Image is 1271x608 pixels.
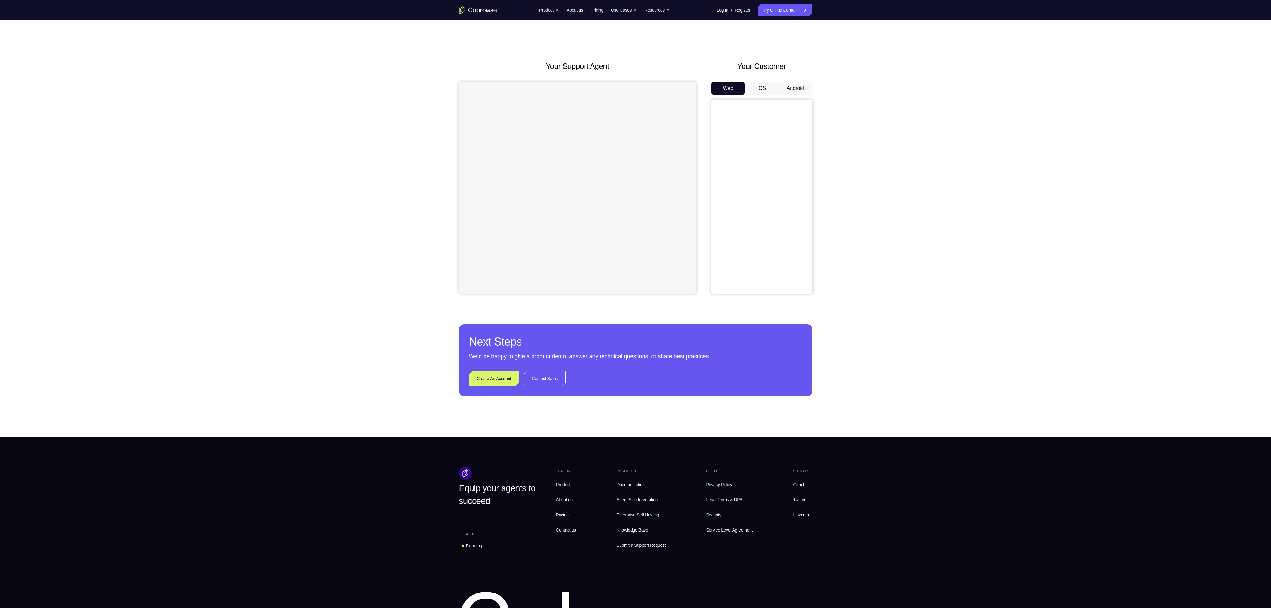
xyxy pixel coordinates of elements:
[706,526,753,534] span: Service Level Agreement
[644,4,670,16] button: Resources
[616,528,648,533] span: Knowledge Base
[539,4,559,16] button: Product
[524,371,566,386] a: Contact Sales
[591,4,603,16] a: Pricing
[779,82,812,95] button: Android
[614,467,668,476] div: Resources
[611,4,637,16] button: Use Cases
[711,61,812,72] h2: Your Customer
[614,509,668,521] a: Enterprise Self Hosting
[469,352,802,361] p: We’d be happy to give a product demo, answer any technical questions, or share best practices.
[711,82,745,95] button: Web
[703,467,755,476] div: Legal
[614,524,668,536] a: Knowledge Base
[616,541,666,549] span: Submit a Support Request
[459,530,478,539] div: Status
[553,493,578,506] a: About us
[793,512,809,517] span: Linkedin
[731,6,732,14] span: /
[703,509,755,521] a: Security
[556,528,576,533] span: Contact us
[459,6,497,14] a: Go to the home page
[791,493,812,506] a: Twitter
[553,467,578,476] div: Features
[745,82,779,95] button: iOS
[466,543,482,549] div: Running
[469,334,802,349] h2: Next Steps
[556,497,572,502] span: About us
[556,512,568,517] span: Pricing
[616,482,645,487] span: Documentation
[793,497,805,502] span: Twitter
[459,82,696,294] iframe: Agent
[706,482,732,487] span: Privacy Policy
[717,4,728,16] a: Log In
[459,61,696,72] h2: Your Support Agent
[469,371,519,386] a: Create An Account
[791,509,812,521] a: Linkedin
[758,4,812,16] a: Try Online Demo
[735,4,750,16] a: Register
[459,540,485,551] a: Running
[616,496,666,504] span: Agent Side Integration
[553,509,578,521] a: Pricing
[459,483,536,506] span: Equip your agents to succeed
[553,524,578,536] a: Contact us
[703,478,755,491] a: Privacy Policy
[567,4,583,16] a: About us
[703,493,755,506] a: Legal Terms & DPA
[793,482,805,487] span: Github
[614,539,668,551] a: Submit a Support Request
[791,467,812,476] div: Socials
[616,511,666,519] span: Enterprise Self Hosting
[703,524,755,536] a: Service Level Agreement
[556,482,570,487] span: Product
[791,478,812,491] a: Github
[706,497,742,502] span: Legal Terms & DPA
[553,478,578,491] a: Product
[614,493,668,506] a: Agent Side Integration
[614,478,668,491] a: Documentation
[706,512,721,517] span: Security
